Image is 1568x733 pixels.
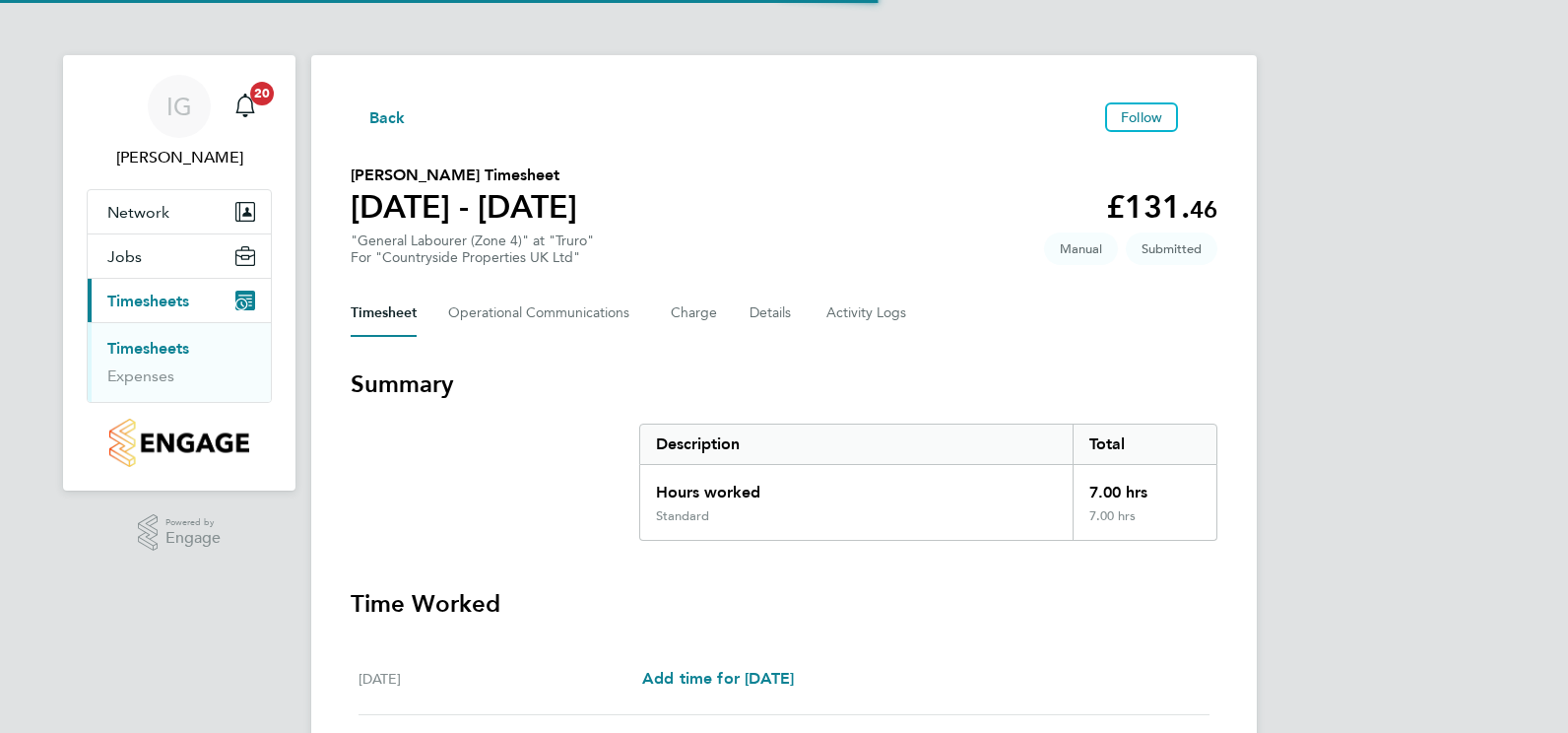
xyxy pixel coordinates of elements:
button: Follow [1105,102,1178,132]
a: 20 [226,75,265,138]
a: Timesheets [107,339,189,358]
button: Back [351,104,406,129]
a: Powered byEngage [138,514,222,552]
span: Ian Goodman [87,146,272,169]
button: Jobs [88,234,271,278]
span: IG [166,94,192,119]
img: countryside-properties-logo-retina.png [109,419,248,467]
span: Network [107,203,169,222]
span: Timesheets [107,292,189,310]
div: [DATE] [359,667,642,691]
span: Powered by [165,514,221,531]
span: Back [369,106,406,130]
div: Standard [656,508,709,524]
span: This timesheet is Submitted. [1126,233,1217,265]
button: Details [750,290,795,337]
button: Operational Communications [448,290,639,337]
h3: Summary [351,368,1217,400]
app-decimal: £131. [1106,188,1217,226]
span: Add time for [DATE] [642,669,794,688]
span: 46 [1190,195,1217,224]
h3: Time Worked [351,588,1217,620]
span: Jobs [107,247,142,266]
button: Timesheets Menu [1186,112,1217,122]
h1: [DATE] - [DATE] [351,187,577,227]
a: Expenses [107,366,174,385]
div: Summary [639,424,1217,541]
a: IG[PERSON_NAME] [87,75,272,169]
button: Activity Logs [826,290,909,337]
div: 7.00 hrs [1073,465,1216,508]
div: "General Labourer (Zone 4)" at "Truro" [351,233,594,266]
button: Timesheet [351,290,417,337]
h2: [PERSON_NAME] Timesheet [351,164,577,187]
div: 7.00 hrs [1073,508,1216,540]
button: Charge [671,290,718,337]
button: Network [88,190,271,233]
div: Timesheets [88,322,271,402]
div: Hours worked [640,465,1073,508]
span: Follow [1121,108,1162,126]
nav: Main navigation [63,55,295,491]
div: Description [640,425,1073,464]
a: Go to home page [87,419,272,467]
button: Timesheets [88,279,271,322]
span: 20 [250,82,274,105]
span: Engage [165,530,221,547]
span: This timesheet was manually created. [1044,233,1118,265]
div: For "Countryside Properties UK Ltd" [351,249,594,266]
a: Add time for [DATE] [642,667,794,691]
div: Total [1073,425,1216,464]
